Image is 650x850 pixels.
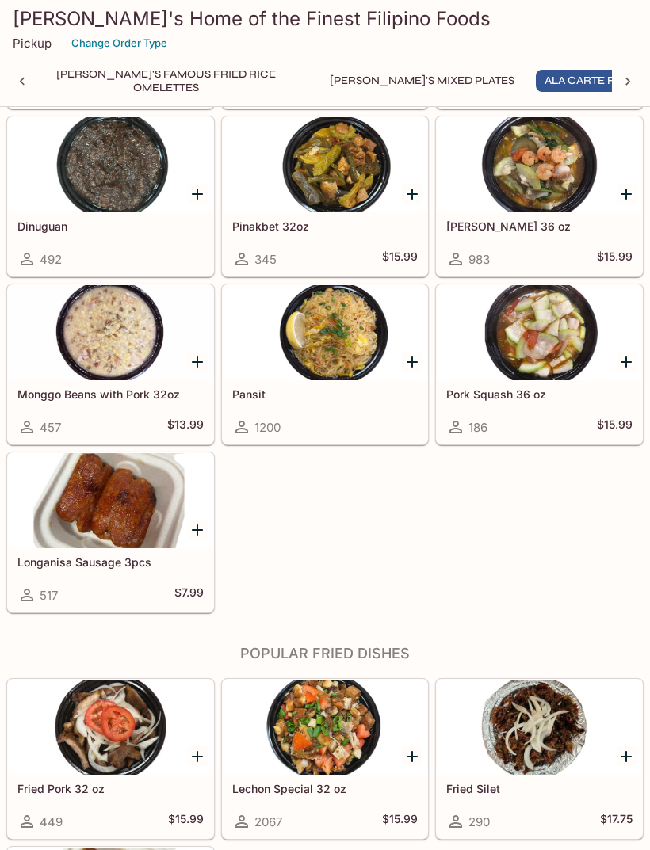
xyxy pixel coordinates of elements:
h5: $7.99 [174,585,204,604]
button: Add Monggo Beans with Pork 32oz [188,352,208,372]
a: Lechon Special 32 oz2067$15.99 [222,679,429,839]
a: Fried Pork 32 oz449$15.99 [7,679,214,839]
h5: $15.99 [597,250,633,269]
div: Sari Sari 36 oz [437,117,642,212]
h5: [PERSON_NAME] 36 oz [446,219,633,233]
span: 517 [40,588,58,603]
button: Add Fried Silet [617,746,637,766]
h5: $15.99 [382,250,418,269]
div: Pork Squash 36 oz [437,285,642,380]
h5: Pansit [232,387,419,401]
button: Add Fried Pork 32 oz [188,746,208,766]
div: Lechon Special 32 oz [223,680,428,775]
span: 1200 [254,420,281,435]
h5: $15.99 [382,812,418,831]
h5: Longanisa Sausage 3pcs [17,555,204,569]
div: Pansit [223,285,428,380]
button: Add Pansit [402,352,422,372]
span: 2067 [254,814,282,829]
div: Fried Silet [437,680,642,775]
h5: Lechon Special 32 oz [232,782,419,795]
button: Add Pork Squash 36 oz [617,352,637,372]
span: 457 [40,420,61,435]
span: 290 [468,814,490,829]
div: Monggo Beans with Pork 32oz [8,285,213,380]
h5: Pork Squash 36 oz [446,387,633,401]
h5: Fried Silet [446,782,633,795]
div: Longanisa Sausage 3pcs [8,453,213,548]
h5: $15.99 [168,812,204,831]
button: [PERSON_NAME]'s Famous Fried Rice Omelettes [23,70,308,92]
div: Fried Pork 32 oz [8,680,213,775]
span: 345 [254,252,277,267]
button: Add Dinuguan [188,184,208,204]
a: Pork Squash 36 oz186$15.99 [436,284,643,444]
a: Fried Silet290$17.75 [436,679,643,839]
h5: Fried Pork 32 oz [17,782,204,795]
h5: Monggo Beans with Pork 32oz [17,387,204,401]
h5: $15.99 [597,417,633,436]
h5: $13.99 [167,417,204,436]
button: Add Sari Sari 36 oz [617,184,637,204]
button: Add Longanisa Sausage 3pcs [188,520,208,539]
h5: Pinakbet 32oz [232,219,419,233]
a: Dinuguan492 [7,116,214,276]
p: Pickup [13,36,52,51]
span: 186 [468,420,487,435]
h4: Popular Fried Dishes [6,645,644,662]
span: 983 [468,252,490,267]
a: [PERSON_NAME] 36 oz983$15.99 [436,116,643,276]
h5: $17.75 [600,812,633,831]
h3: [PERSON_NAME]'s Home of the Finest Filipino Foods [13,6,637,31]
button: Change Order Type [64,31,174,55]
a: Pansit1200 [222,284,429,444]
button: Add Lechon Special 32 oz [402,746,422,766]
span: 492 [40,252,62,267]
div: Dinuguan [8,117,213,212]
a: Pinakbet 32oz345$15.99 [222,116,429,276]
a: Longanisa Sausage 3pcs517$7.99 [7,452,214,612]
button: Add Pinakbet 32oz [402,184,422,204]
span: 449 [40,814,63,829]
div: Pinakbet 32oz [223,117,428,212]
h5: Dinuguan [17,219,204,233]
a: Monggo Beans with Pork 32oz457$13.99 [7,284,214,444]
button: [PERSON_NAME]'s Mixed Plates [321,70,523,92]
